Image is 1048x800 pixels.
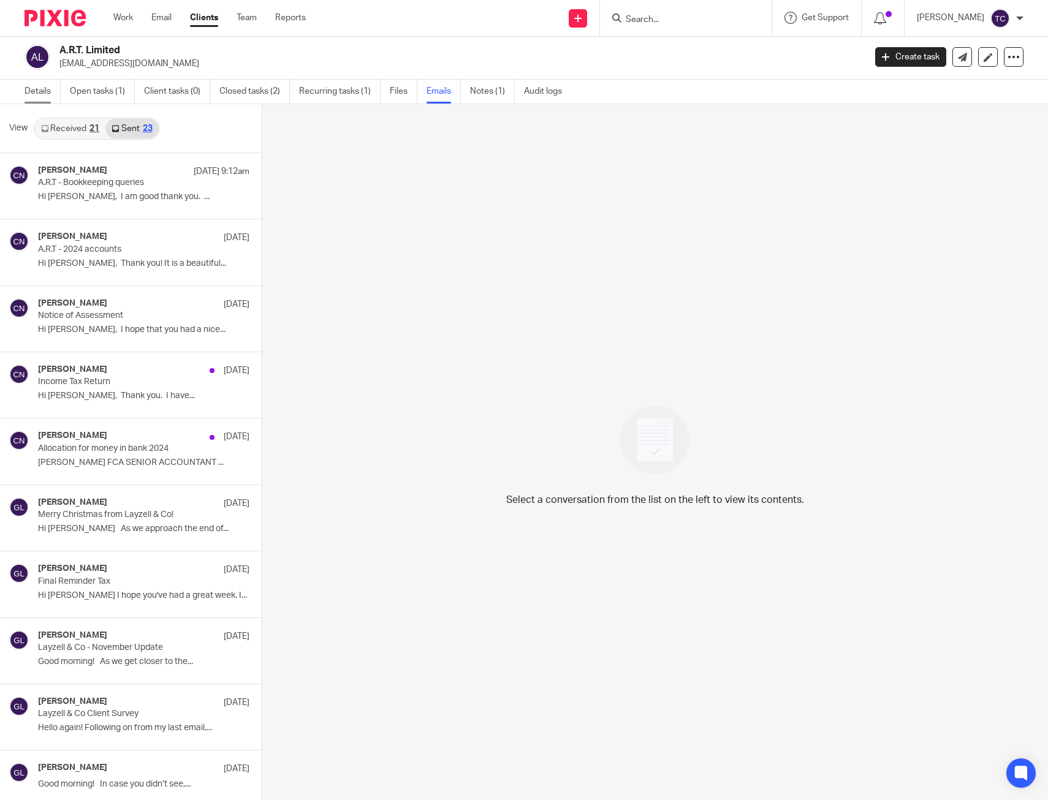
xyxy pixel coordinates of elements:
p: A.R.T - 2024 accounts [38,244,207,255]
p: Income Tax Return [38,377,207,387]
p: [DATE] [224,630,249,643]
p: [PERSON_NAME] FCA SENIOR ACCOUNTANT ... [38,458,249,468]
h4: [PERSON_NAME] [38,630,107,641]
p: [DATE] [224,431,249,443]
img: svg%3E [9,696,29,716]
h2: A.R.T. Limited [59,44,697,57]
span: Get Support [802,13,849,22]
img: Pixie [25,10,86,26]
p: [DATE] [224,364,249,377]
h4: [PERSON_NAME] [38,497,107,508]
h4: [PERSON_NAME] [38,298,107,309]
img: svg%3E [9,364,29,384]
p: Final Reminder Tax [38,576,207,587]
h4: [PERSON_NAME] [38,763,107,773]
p: Merry Christmas from Layzell & Co! [38,510,207,520]
a: Client tasks (0) [144,80,210,104]
img: svg%3E [9,564,29,583]
img: svg%3E [9,763,29,782]
a: Recurring tasks (1) [299,80,381,104]
a: Create task [875,47,946,67]
h4: [PERSON_NAME] [38,232,107,242]
a: Files [390,80,417,104]
p: Allocation for money in bank 2024 [38,443,207,454]
p: [DATE] [224,564,249,576]
img: svg%3E [9,497,29,517]
p: A.R.T - Bookkeeping queries [38,178,207,188]
p: Hi [PERSON_NAME], I am good thank you. ... [38,192,249,202]
p: Hello again! Following on from my last email,... [38,723,249,733]
p: Layzell & Co - November Update [38,643,207,653]
p: [DATE] [224,298,249,311]
img: image [612,398,697,483]
p: [PERSON_NAME] [917,12,984,24]
p: Hi [PERSON_NAME] As we approach the end of... [38,524,249,534]
span: View [9,122,28,135]
p: [DATE] [224,763,249,775]
div: 23 [143,124,153,133]
a: Details [25,80,61,104]
a: Work [113,12,133,24]
img: svg%3E [9,630,29,650]
a: Closed tasks (2) [219,80,290,104]
h4: [PERSON_NAME] [38,431,107,441]
a: Team [237,12,257,24]
div: 21 [89,124,99,133]
p: Notice of Assessment [38,311,207,321]
p: [DATE] [224,497,249,510]
h4: [PERSON_NAME] [38,165,107,176]
p: Hi [PERSON_NAME], Thank you! It is a beautiful... [38,258,249,269]
p: Layzell & Co Client Survey [38,709,207,719]
h4: [PERSON_NAME] [38,696,107,707]
a: Reports [275,12,306,24]
a: Email [151,12,172,24]
img: svg%3E [9,298,29,318]
img: svg%3E [990,9,1010,28]
img: svg%3E [9,232,29,251]
a: Sent23 [105,119,158,138]
p: [DATE] [224,696,249,709]
a: Emails [427,80,461,104]
p: Hi [PERSON_NAME], I hope that you had a nice... [38,325,249,335]
p: Good morning! In case you didn’t see,... [38,779,249,790]
img: svg%3E [9,165,29,185]
p: Hi [PERSON_NAME] I hope you've had a great week. I... [38,591,249,601]
p: Good morning! As we get closer to the... [38,657,249,667]
a: Open tasks (1) [70,80,135,104]
h4: [PERSON_NAME] [38,564,107,574]
a: Audit logs [524,80,571,104]
p: [EMAIL_ADDRESS][DOMAIN_NAME] [59,58,857,70]
p: Select a conversation from the list on the left to view its contents. [506,492,804,507]
img: svg%3E [9,431,29,450]
a: Notes (1) [470,80,515,104]
p: [DATE] 9:12am [194,165,249,178]
p: Hi [PERSON_NAME], Thank you. I have... [38,391,249,401]
input: Search [625,15,735,26]
h4: [PERSON_NAME] [38,364,107,375]
p: [DATE] [224,232,249,244]
a: Received21 [35,119,105,138]
img: svg%3E [25,44,50,70]
a: Clients [190,12,218,24]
